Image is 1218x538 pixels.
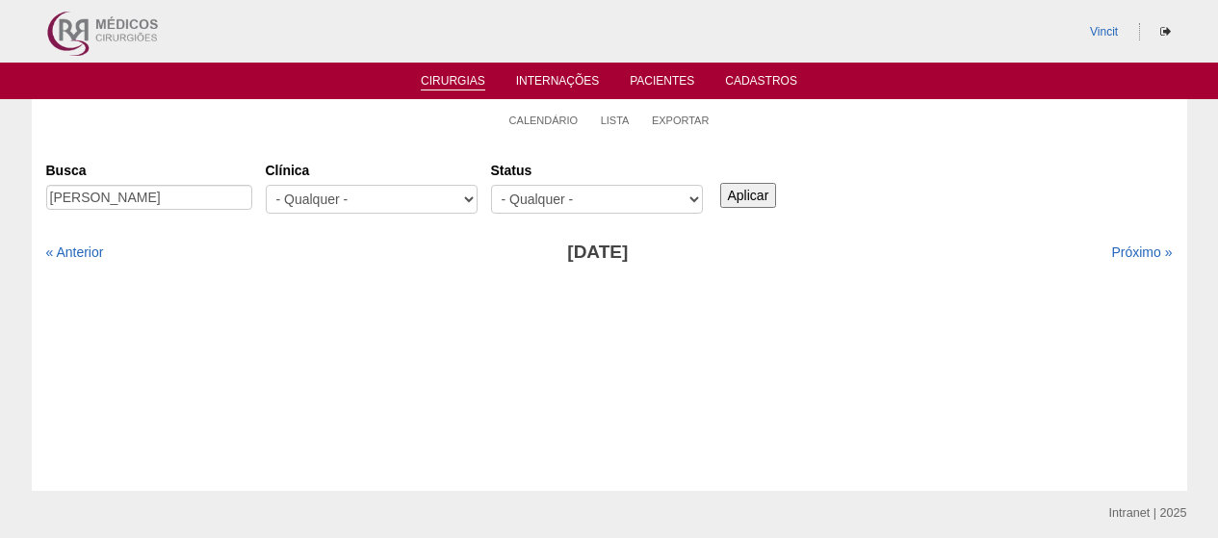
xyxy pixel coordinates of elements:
[1111,244,1172,260] a: Próximo »
[46,161,252,180] label: Busca
[46,185,252,210] input: Digite os termos que você deseja procurar.
[1109,503,1187,523] div: Intranet | 2025
[266,161,478,180] label: Clínica
[46,244,104,260] a: « Anterior
[725,74,797,93] a: Cadastros
[516,74,600,93] a: Internações
[491,161,703,180] label: Status
[316,239,879,267] h3: [DATE]
[601,114,630,127] a: Lista
[630,74,694,93] a: Pacientes
[1160,26,1171,38] i: Sair
[509,114,579,127] a: Calendário
[652,114,710,127] a: Exportar
[421,74,485,90] a: Cirurgias
[1090,25,1118,38] a: Vincit
[720,183,777,208] input: Aplicar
